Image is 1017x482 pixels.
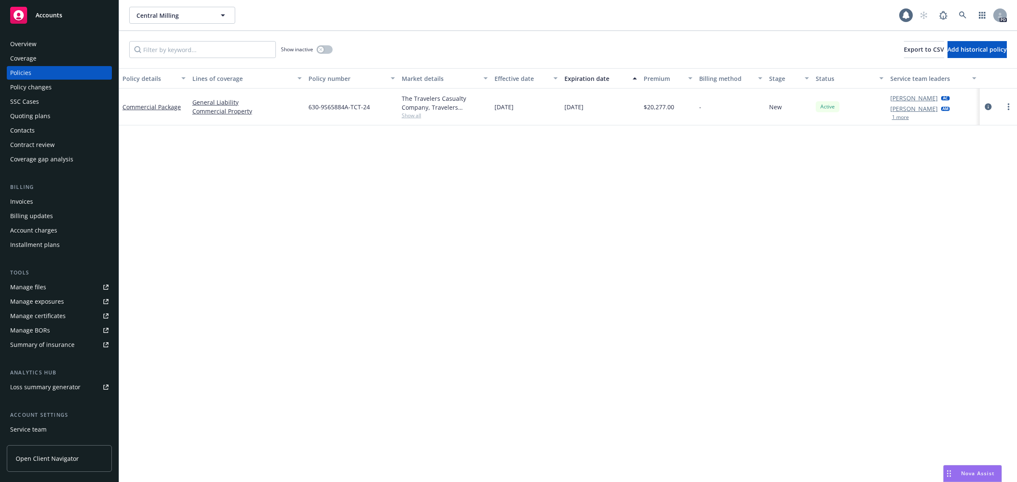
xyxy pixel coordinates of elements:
[402,74,479,83] div: Market details
[10,224,57,237] div: Account charges
[10,80,52,94] div: Policy changes
[904,41,944,58] button: Export to CSV
[402,94,488,112] div: The Travelers Casualty Company, Travelers Insurance
[7,224,112,237] a: Account charges
[491,68,561,89] button: Effective date
[129,41,276,58] input: Filter by keyword...
[136,11,210,20] span: Central Milling
[769,74,800,83] div: Stage
[10,338,75,352] div: Summary of insurance
[7,238,112,252] a: Installment plans
[915,7,932,24] a: Start snowing
[7,423,112,436] a: Service team
[961,470,995,477] span: Nova Assist
[892,115,909,120] button: 1 more
[944,465,954,482] div: Drag to move
[402,112,488,119] span: Show all
[10,37,36,51] div: Overview
[308,74,386,83] div: Policy number
[819,103,836,111] span: Active
[7,295,112,308] a: Manage exposures
[904,45,944,53] span: Export to CSV
[7,195,112,208] a: Invoices
[495,74,548,83] div: Effective date
[644,74,684,83] div: Premium
[10,295,64,308] div: Manage exposures
[954,7,971,24] a: Search
[308,102,370,111] span: 630-9S65884A-TCT-24
[10,124,35,137] div: Contacts
[7,52,112,65] a: Coverage
[699,74,753,83] div: Billing method
[495,102,514,111] span: [DATE]
[1003,102,1014,112] a: more
[640,68,696,89] button: Premium
[10,152,73,166] div: Coverage gap analysis
[974,7,991,24] a: Switch app
[935,7,952,24] a: Report a Bug
[948,41,1007,58] button: Add historical policy
[122,74,176,83] div: Policy details
[7,183,112,191] div: Billing
[7,269,112,277] div: Tools
[561,68,640,89] button: Expiration date
[281,46,313,53] span: Show inactive
[7,324,112,337] a: Manage BORs
[305,68,398,89] button: Policy number
[766,68,812,89] button: Stage
[816,74,874,83] div: Status
[564,102,584,111] span: [DATE]
[10,209,53,223] div: Billing updates
[7,138,112,152] a: Contract review
[699,102,701,111] span: -
[10,195,33,208] div: Invoices
[10,280,46,294] div: Manage files
[887,68,980,89] button: Service team leaders
[189,68,305,89] button: Lines of coverage
[890,104,938,113] a: [PERSON_NAME]
[36,12,62,19] span: Accounts
[7,209,112,223] a: Billing updates
[948,45,1007,53] span: Add historical policy
[7,3,112,27] a: Accounts
[7,309,112,323] a: Manage certificates
[644,102,674,111] span: $20,277.00
[7,66,112,80] a: Policies
[10,109,50,123] div: Quoting plans
[7,368,112,377] div: Analytics hub
[7,109,112,123] a: Quoting plans
[7,80,112,94] a: Policy changes
[7,411,112,419] div: Account settings
[192,74,292,83] div: Lines of coverage
[10,66,31,80] div: Policies
[10,437,64,451] div: Sales relationships
[129,7,235,24] button: Central Milling
[812,68,887,89] button: Status
[983,102,993,112] a: circleInformation
[7,380,112,394] a: Loss summary generator
[10,423,47,436] div: Service team
[398,68,492,89] button: Market details
[10,324,50,337] div: Manage BORs
[192,98,302,107] a: General Liability
[7,37,112,51] a: Overview
[943,465,1002,482] button: Nova Assist
[890,94,938,102] a: [PERSON_NAME]
[10,309,66,323] div: Manage certificates
[7,437,112,451] a: Sales relationships
[7,338,112,352] a: Summary of insurance
[696,68,766,89] button: Billing method
[7,280,112,294] a: Manage files
[16,454,79,463] span: Open Client Navigator
[890,74,967,83] div: Service team leaders
[7,152,112,166] a: Coverage gap analysis
[564,74,628,83] div: Expiration date
[10,238,60,252] div: Installment plans
[7,124,112,137] a: Contacts
[10,138,55,152] div: Contract review
[10,95,39,108] div: SSC Cases
[7,95,112,108] a: SSC Cases
[10,380,81,394] div: Loss summary generator
[122,103,181,111] a: Commercial Package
